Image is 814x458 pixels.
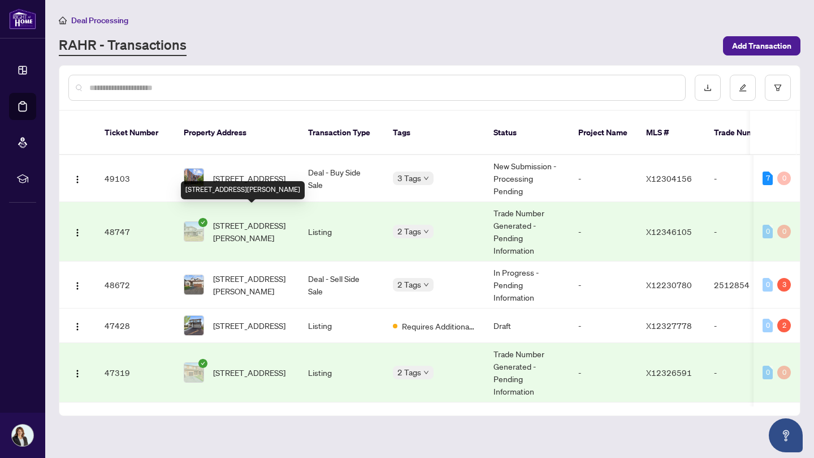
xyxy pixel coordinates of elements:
img: Logo [73,175,82,184]
th: MLS # [637,111,705,155]
th: Status [484,111,569,155]
button: Add Transaction [723,36,800,55]
span: X12327778 [646,320,692,331]
th: Transaction Type [299,111,384,155]
td: 48672 [96,262,175,309]
td: - [569,155,637,202]
span: [STREET_ADDRESS][PERSON_NAME] [213,272,290,297]
img: Logo [73,369,82,378]
img: thumbnail-img [184,363,203,382]
span: X12346105 [646,226,692,237]
th: Property Address [175,111,299,155]
td: Trade Number Generated - Pending Information [484,202,569,262]
div: 0 [763,366,773,379]
th: Trade Number [705,111,784,155]
button: download [695,75,721,101]
td: Deal - Sell Side Sale [299,262,384,309]
td: - [705,155,784,202]
span: X12304156 [646,173,692,183]
span: home [59,16,67,24]
div: [STREET_ADDRESS][PERSON_NAME] [181,181,305,199]
span: 2 Tags [397,366,421,379]
span: check-circle [198,218,207,227]
td: - [569,262,637,309]
img: Logo [73,228,82,237]
td: - [705,343,784,403]
img: Logo [73,322,82,331]
button: Logo [68,222,86,241]
span: X12230780 [646,280,692,290]
td: 49103 [96,155,175,202]
div: 0 [777,172,791,185]
img: Profile Icon [12,425,33,446]
div: 3 [777,278,791,292]
span: down [423,229,429,234]
span: filter [774,84,782,92]
img: thumbnail-img [184,222,203,241]
th: Tags [384,111,484,155]
button: Logo [68,276,86,294]
button: Logo [68,363,86,382]
td: Draft [484,309,569,343]
button: Logo [68,316,86,335]
span: [STREET_ADDRESS] [213,366,285,379]
img: thumbnail-img [184,275,203,294]
img: Logo [73,281,82,290]
span: X12326591 [646,367,692,378]
span: edit [739,84,747,92]
span: 2 Tags [397,278,421,291]
span: 3 Tags [397,172,421,185]
span: download [704,84,712,92]
td: New Submission - Processing Pending [484,155,569,202]
button: filter [765,75,791,101]
div: 0 [763,225,773,238]
a: RAHR - Transactions [59,36,187,56]
div: 0 [763,319,773,332]
td: 47428 [96,309,175,343]
span: down [423,370,429,375]
td: - [569,309,637,343]
button: Open asap [769,418,803,452]
td: Listing [299,202,384,262]
th: Project Name [569,111,637,155]
td: - [705,309,784,343]
td: Listing [299,309,384,343]
td: 48747 [96,202,175,262]
span: [STREET_ADDRESS] [213,319,285,332]
td: - [569,343,637,403]
td: 47319 [96,343,175,403]
span: 2 Tags [397,225,421,238]
span: Add Transaction [732,37,791,55]
div: 7 [763,172,773,185]
th: Ticket Number [96,111,175,155]
span: down [423,176,429,181]
td: - [705,202,784,262]
button: Logo [68,169,86,187]
span: Requires Additional Docs [402,320,475,332]
span: down [423,282,429,288]
td: In Progress - Pending Information [484,262,569,309]
div: 0 [777,225,791,238]
td: - [569,202,637,262]
img: thumbnail-img [184,169,203,188]
div: 0 [777,366,791,379]
button: edit [730,75,756,101]
div: 0 [763,278,773,292]
span: [STREET_ADDRESS][PERSON_NAME] [213,219,290,244]
img: thumbnail-img [184,316,203,335]
td: 2512854 [705,262,784,309]
td: Trade Number Generated - Pending Information [484,343,569,403]
div: 2 [777,319,791,332]
span: Deal Processing [71,15,128,25]
span: [STREET_ADDRESS] [213,172,285,185]
td: Listing [299,343,384,403]
td: Deal - Buy Side Sale [299,155,384,202]
span: check-circle [198,359,207,368]
img: logo [9,8,36,29]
